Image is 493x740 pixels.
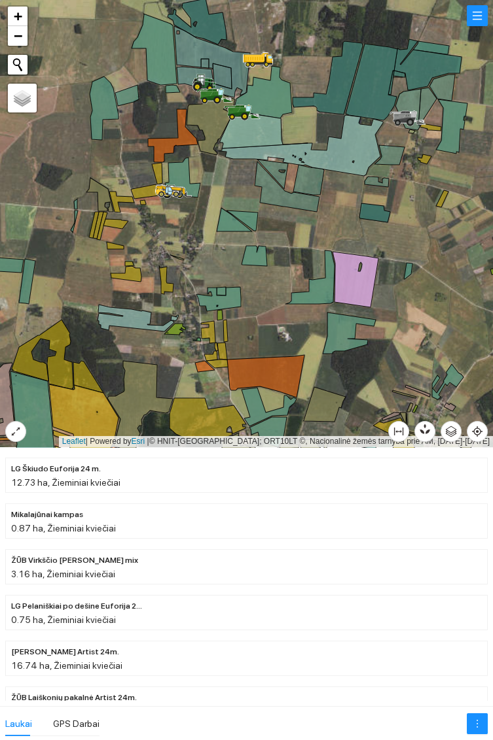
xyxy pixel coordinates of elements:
div: Laukai [5,716,32,731]
span: + [14,8,22,24]
a: Zoom in [8,7,27,26]
button: expand-alt [5,421,26,442]
span: aim [467,426,487,437]
span: | [147,437,149,446]
span: ŽŪB Virkščio Veselkiškiai mix [11,554,138,567]
span: 0.75 ha, Žieminiai kviečiai [11,614,116,625]
a: Esri [132,437,145,446]
div: | Powered by © HNIT-[GEOGRAPHIC_DATA]; ORT10LT ©, Nacionalinė žemės tarnyba prie AM, [DATE]-[DATE] [59,436,493,447]
button: column-width [388,421,409,442]
span: LG Škiudo Euforija 24 m. [11,463,101,475]
span: ŽŪB Kriščiūno Artist 24m. [11,646,119,658]
span: LG Pelaniškiai po dešine Euforija 24m. [11,600,142,613]
button: more [467,713,488,734]
span: Mikalajūnai kampas [11,509,83,521]
span: column-width [389,426,409,437]
a: Layers [8,84,37,112]
div: GPS Darbai [53,716,100,731]
button: Initiate a new search [8,55,27,75]
span: − [14,27,22,44]
span: ŽŪB Laiškonių pakalnė Artist 24m. [11,692,137,704]
button: menu [467,5,488,26]
span: 12.73 ha, Žieminiai kviečiai [11,477,120,488]
span: more [467,718,487,729]
span: 3.16 ha, Žieminiai kviečiai [11,569,115,579]
span: expand-alt [6,426,26,437]
button: aim [467,421,488,442]
span: 16.74 ha, Žieminiai kviečiai [11,660,122,671]
span: 0.87 ha, Žieminiai kviečiai [11,523,116,533]
a: Leaflet [62,437,86,446]
a: Zoom out [8,26,27,46]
